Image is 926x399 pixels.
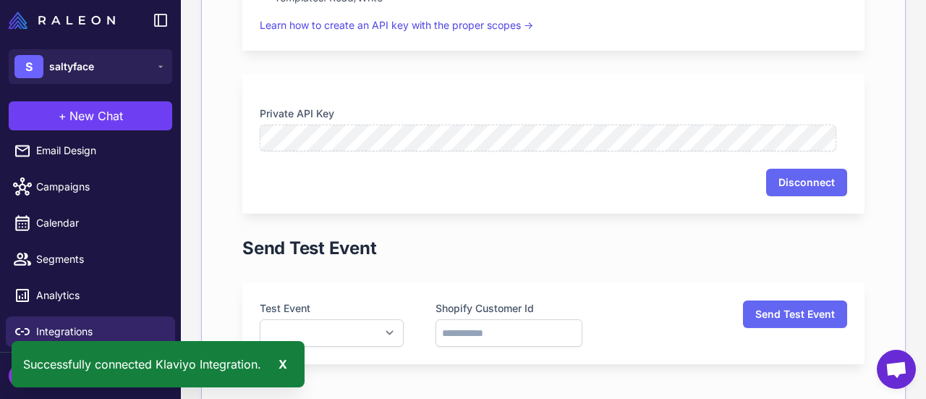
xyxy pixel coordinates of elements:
[36,251,163,267] span: Segments
[242,237,376,260] h1: Send Test Event
[6,244,175,274] a: Segments
[260,19,533,31] a: Learn how to create an API key with the proper scopes →
[6,316,175,347] a: Integrations
[6,135,175,166] a: Email Design
[59,107,67,125] span: +
[6,280,175,311] a: Analytics
[9,49,172,84] button: Ssaltyface
[6,208,175,238] a: Calendar
[12,341,305,387] div: Successfully connected Klaviyo Integration.
[743,301,847,328] button: Send Test Event
[766,169,847,196] button: Disconnect
[36,287,163,303] span: Analytics
[436,301,582,316] label: Shopify Customer Id
[14,55,43,78] div: S
[6,172,175,202] a: Campaigns
[260,106,847,122] label: Private API Key
[36,143,163,159] span: Email Design
[36,324,163,340] span: Integrations
[69,107,123,125] span: New Chat
[273,353,293,376] div: X
[49,59,94,75] span: saltyface
[36,215,163,231] span: Calendar
[260,301,407,316] label: Test Event
[9,364,38,387] div: KA
[36,179,163,195] span: Campaigns
[9,101,172,130] button: +New Chat
[9,12,115,29] img: Raleon Logo
[877,350,916,389] a: Open chat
